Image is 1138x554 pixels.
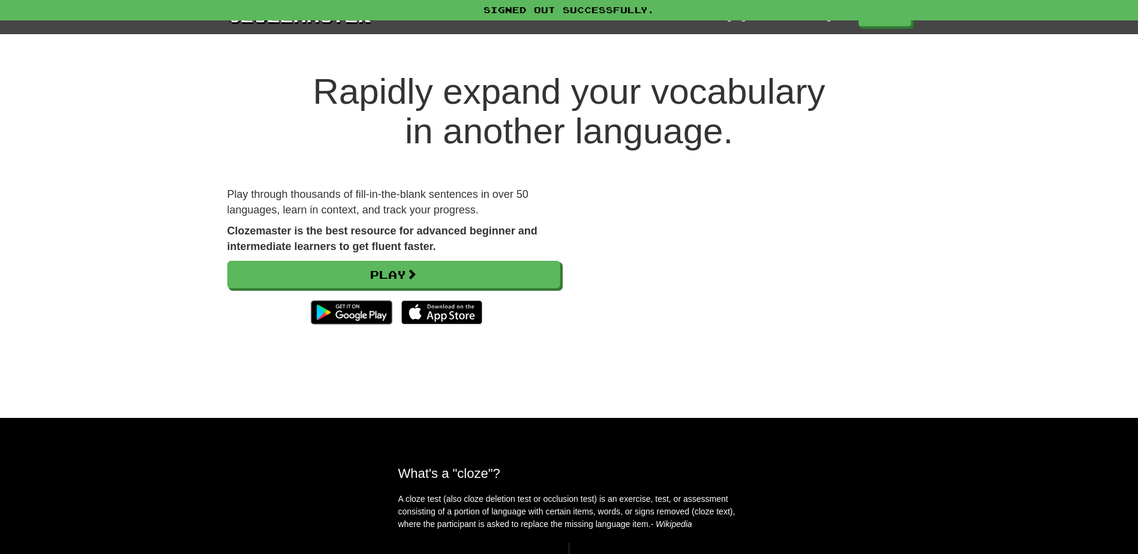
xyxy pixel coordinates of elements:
p: A cloze test (also cloze deletion test or occlusion test) is an exercise, test, or assessment con... [398,493,740,531]
em: - Wikipedia [651,519,692,529]
h2: What's a "cloze"? [398,466,740,481]
img: Download_on_the_App_Store_Badge_US-UK_135x40-25178aeef6eb6b83b96f5f2d004eda3bffbb37122de64afbaef7... [401,300,482,324]
a: Play [227,261,560,288]
img: Get it on Google Play [305,294,398,330]
strong: Clozemaster is the best resource for advanced beginner and intermediate learners to get fluent fa... [227,225,538,252]
p: Play through thousands of fill-in-the-blank sentences in over 50 languages, learn in context, and... [227,187,560,218]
